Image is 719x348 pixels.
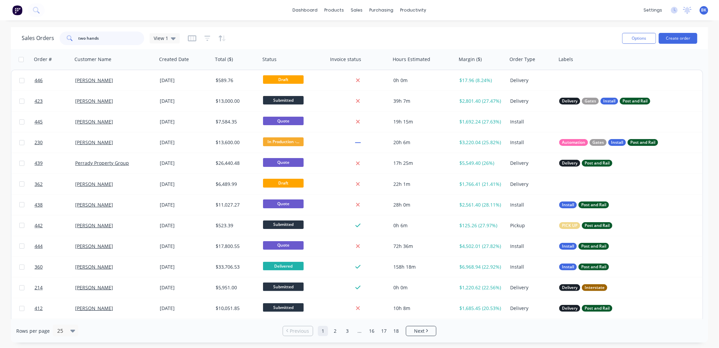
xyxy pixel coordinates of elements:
div: productivity [397,5,430,15]
div: $6,489.99 [216,181,256,188]
button: InstallPost and Rail [559,243,609,250]
div: [DATE] [160,118,210,125]
a: [PERSON_NAME] [75,98,113,104]
div: products [321,5,348,15]
div: settings [640,5,666,15]
span: Delivery [562,284,578,291]
div: $2,801.40 (27.47%) [459,98,502,104]
div: 0h 6m [393,222,451,229]
span: Quote [263,117,304,125]
div: Delivery [510,305,552,312]
a: Page 16 [367,326,377,336]
span: Install [611,139,623,146]
span: Delivered [263,262,304,270]
div: 39h 7m [393,98,451,104]
a: Next page [406,328,436,334]
a: 230 [35,132,75,153]
span: In Production -... [263,137,304,146]
button: Options [622,33,656,44]
div: [DATE] [160,181,210,188]
span: Post and Rail [585,305,610,312]
span: PICK UP [562,222,578,229]
div: Margin ($) [459,56,482,63]
span: Submitted [263,283,304,291]
span: 438 [35,201,43,208]
a: Perrady Property Group [75,160,129,166]
a: Page 2 [330,326,340,336]
div: [DATE] [160,305,210,312]
div: Install [510,139,552,146]
span: Install [562,243,574,250]
div: $6,968.94 (22.92%) [459,264,502,270]
div: Install [510,264,552,270]
a: 442 [35,215,75,236]
div: $11,027.27 [216,201,256,208]
span: 214 [35,284,43,291]
div: $5,951.00 [216,284,256,291]
button: DeliveryInterstate [559,284,607,291]
button: PICK UPPost and Rail [559,222,612,229]
a: 214 [35,277,75,298]
div: [DATE] [160,264,210,270]
a: Page 3 [342,326,352,336]
a: 439 [35,153,75,173]
span: 445 [35,118,43,125]
button: DeliveryPost and Rail [559,160,612,167]
div: [DATE] [160,201,210,208]
span: Post and Rail [581,201,606,208]
div: 10h 8m [393,305,451,312]
a: [PERSON_NAME] [75,201,113,208]
a: [PERSON_NAME] [75,264,113,270]
div: $1,692.24 (27.63%) [459,118,502,125]
div: [DATE] [160,77,210,84]
span: 360 [35,264,43,270]
div: 0h 0m [393,284,451,291]
a: [PERSON_NAME] [75,284,113,291]
span: 423 [35,98,43,104]
a: Page 1 is your current page [318,326,328,336]
div: [DATE] [160,284,210,291]
span: 439 [35,160,43,167]
a: [PERSON_NAME] [75,139,113,146]
span: Submitted [263,96,304,104]
span: Draft [263,179,304,187]
span: 446 [35,77,43,84]
a: 412 [35,298,75,318]
span: Gates [592,139,604,146]
div: [DATE] [160,243,210,250]
a: dashboard [289,5,321,15]
div: $589.76 [216,77,256,84]
span: Quote [263,158,304,167]
div: $1,220.62 (22.56%) [459,284,502,291]
span: Install [603,98,615,104]
div: Status [262,56,277,63]
div: Pickup [510,222,552,229]
div: Invoice status [330,56,361,63]
div: $1,766.41 (21.41%) [459,181,502,188]
a: 362 [35,174,75,194]
div: $13,600.00 [216,139,256,146]
div: Install [510,118,552,125]
div: $5,549.40 (26%) [459,160,502,167]
div: $13,000.00 [216,98,256,104]
div: Created Date [159,56,189,63]
span: 412 [35,305,43,312]
div: $17.96 (8.24%) [459,77,502,84]
span: Draft [263,75,304,84]
span: Previous [290,328,309,334]
a: [PERSON_NAME] [75,222,113,229]
div: Order Type [509,56,535,63]
span: Quote [263,241,304,250]
span: Delivery [562,305,578,312]
span: BK [701,7,707,13]
div: Total ($) [215,56,233,63]
div: $3,220.04 (25.82%) [459,139,502,146]
div: $2,561.40 (28.11%) [459,201,502,208]
span: Install [562,264,574,270]
div: 17h 25m [393,160,451,167]
div: Customer Name [74,56,111,63]
div: Labels [559,56,573,63]
span: Install [562,201,574,208]
button: InstallPost and Rail [559,201,609,208]
button: DeliveryGatesInstallPost and Rail [559,98,650,104]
